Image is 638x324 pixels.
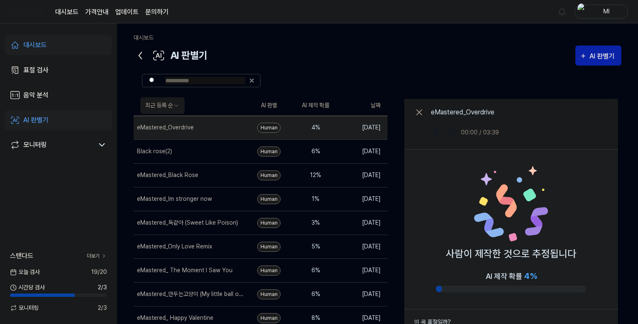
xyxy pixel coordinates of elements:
[98,283,107,292] span: 2 / 3
[137,195,212,203] div: eMastered_Im stronger now
[98,304,107,312] span: 2 / 3
[299,218,332,227] div: 3 %
[339,116,387,139] td: [DATE]
[339,282,387,306] td: [DATE]
[5,60,112,80] a: 표절 검사
[134,46,208,66] div: AI 판별기
[137,123,194,132] div: eMastered_Overdrive
[10,251,33,261] span: 스탠다드
[557,7,567,17] img: 알림
[23,90,48,100] div: 음악 분석
[137,218,238,227] div: eMastered_독같아 (Sweet Like Poison)
[5,85,112,105] a: 음악 분석
[257,170,281,180] div: Human
[134,34,154,41] a: 대시보드
[339,139,387,163] td: [DATE]
[575,46,621,66] button: AI 판별기
[339,235,387,258] td: [DATE]
[257,123,281,133] div: Human
[339,211,387,235] td: [DATE]
[23,115,48,125] div: AI 판별기
[257,242,281,252] div: Human
[292,96,339,116] th: AI 제작 확률
[524,271,537,281] span: 4 %
[10,304,39,312] span: 모니터링
[473,166,549,241] img: Human
[590,7,623,16] div: Ml
[299,290,332,299] div: 6 %
[461,128,499,137] div: 00:00 / 03:39
[137,290,244,299] div: eMastered_만두는고양이 (My little ball of fluff)
[137,147,172,156] div: Black rose(2)
[339,258,387,282] td: [DATE]
[115,7,139,17] a: 업데이트
[246,96,292,116] th: AI 판별
[10,268,40,276] span: 오늘 검사
[137,266,233,275] div: eMastered_ The Moment I Saw You
[149,77,155,84] img: Search
[23,40,47,50] div: 대시보드
[299,314,332,322] div: 8 %
[5,35,112,55] a: 대시보드
[431,107,499,117] div: eMastered_Overdrive
[486,270,537,282] div: AI 제작 확률
[257,194,281,204] div: Human
[85,7,109,17] button: 가격안내
[299,171,332,180] div: 12 %
[55,7,78,17] a: 대시보드
[87,252,107,260] a: 더보기
[299,123,332,132] div: 4 %
[5,110,112,130] a: AI 판별기
[91,268,107,276] span: 19 / 20
[257,147,281,157] div: Human
[145,7,169,17] a: 문의하기
[339,187,387,211] td: [DATE]
[10,140,94,150] a: 모니터링
[299,147,332,156] div: 6 %
[433,128,442,137] img: play
[137,171,198,180] div: eMastered_Black Rose
[339,163,387,187] td: [DATE]
[447,128,455,137] img: stop
[257,289,281,299] div: Human
[257,266,281,276] div: Human
[23,65,48,75] div: 표절 검사
[299,242,332,251] div: 5 %
[137,242,212,251] div: eMastered_Only Love Remix
[446,246,576,261] p: 사람이 제작한 것으로 추정됩니다
[299,266,332,275] div: 6 %
[590,51,617,62] div: AI 판별기
[23,140,47,150] div: 모니터링
[575,5,628,19] button: profileMl
[257,218,281,228] div: Human
[299,195,332,203] div: 1 %
[339,96,387,116] th: 날짜
[137,314,213,322] div: eMastered_ Happy Valentine
[577,3,587,20] img: profile
[257,313,281,323] div: Human
[10,283,45,292] span: 시간당 검사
